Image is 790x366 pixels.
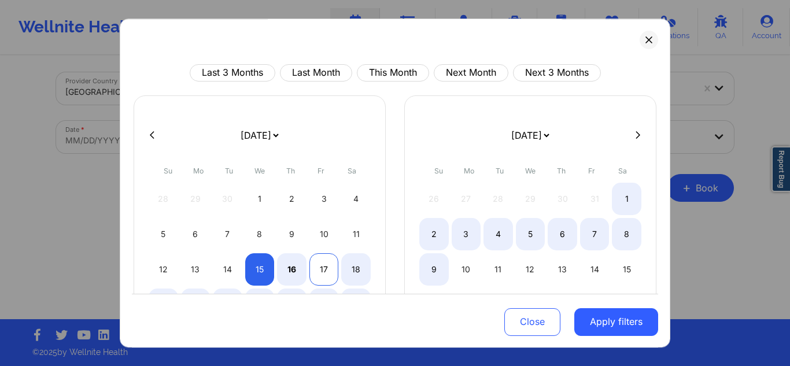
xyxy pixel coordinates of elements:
div: Sat Oct 18 2025 [341,253,371,286]
div: Wed Oct 15 2025 [245,253,275,286]
div: Sat Oct 04 2025 [341,183,371,215]
abbr: Wednesday [525,167,536,175]
div: Sun Oct 05 2025 [149,218,178,250]
div: Wed Oct 22 2025 [245,289,275,321]
div: Sat Nov 01 2025 [612,183,641,215]
div: Thu Oct 02 2025 [277,183,307,215]
button: Last 3 Months [190,64,275,82]
button: Close [504,308,560,335]
div: Fri Nov 14 2025 [580,253,610,286]
div: Sun Oct 12 2025 [149,253,178,286]
div: Fri Oct 03 2025 [309,183,339,215]
div: Sun Nov 02 2025 [419,218,449,250]
div: Sat Nov 22 2025 [612,289,641,321]
div: Tue Nov 18 2025 [483,289,513,321]
button: Next 3 Months [513,64,601,82]
div: Sun Oct 19 2025 [149,289,178,321]
div: Thu Nov 06 2025 [548,218,577,250]
div: Fri Nov 21 2025 [580,289,610,321]
abbr: Sunday [434,167,443,175]
div: Tue Nov 11 2025 [483,253,513,286]
div: Sun Nov 16 2025 [419,289,449,321]
div: Tue Nov 04 2025 [483,218,513,250]
div: Mon Nov 03 2025 [452,218,481,250]
div: Tue Oct 14 2025 [213,253,242,286]
div: Thu Nov 13 2025 [548,253,577,286]
div: Wed Oct 08 2025 [245,218,275,250]
button: Apply filters [574,308,658,335]
div: Tue Oct 07 2025 [213,218,242,250]
abbr: Tuesday [225,167,233,175]
div: Sat Oct 25 2025 [341,289,371,321]
abbr: Thursday [286,167,295,175]
div: Wed Oct 01 2025 [245,183,275,215]
abbr: Saturday [348,167,356,175]
button: Last Month [280,64,352,82]
abbr: Monday [464,167,474,175]
div: Tue Oct 21 2025 [213,289,242,321]
div: Wed Nov 12 2025 [516,253,545,286]
button: Next Month [434,64,508,82]
abbr: Wednesday [254,167,265,175]
div: Thu Oct 23 2025 [277,289,307,321]
div: Fri Nov 07 2025 [580,218,610,250]
div: Mon Nov 17 2025 [452,289,481,321]
div: Wed Nov 19 2025 [516,289,545,321]
button: This Month [357,64,429,82]
div: Sat Oct 11 2025 [341,218,371,250]
div: Thu Nov 20 2025 [548,289,577,321]
div: Mon Nov 10 2025 [452,253,481,286]
div: Sun Nov 09 2025 [419,253,449,286]
div: Wed Nov 05 2025 [516,218,545,250]
div: Sat Nov 08 2025 [612,218,641,250]
abbr: Friday [318,167,324,175]
abbr: Thursday [557,167,566,175]
abbr: Tuesday [496,167,504,175]
div: Sat Nov 15 2025 [612,253,641,286]
abbr: Sunday [164,167,172,175]
div: Fri Oct 17 2025 [309,253,339,286]
div: Thu Oct 16 2025 [277,253,307,286]
div: Thu Oct 09 2025 [277,218,307,250]
div: Fri Oct 24 2025 [309,289,339,321]
div: Mon Oct 13 2025 [181,253,211,286]
div: Mon Oct 20 2025 [181,289,211,321]
abbr: Friday [588,167,595,175]
abbr: Saturday [618,167,627,175]
div: Fri Oct 10 2025 [309,218,339,250]
div: Mon Oct 06 2025 [181,218,211,250]
abbr: Monday [193,167,204,175]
